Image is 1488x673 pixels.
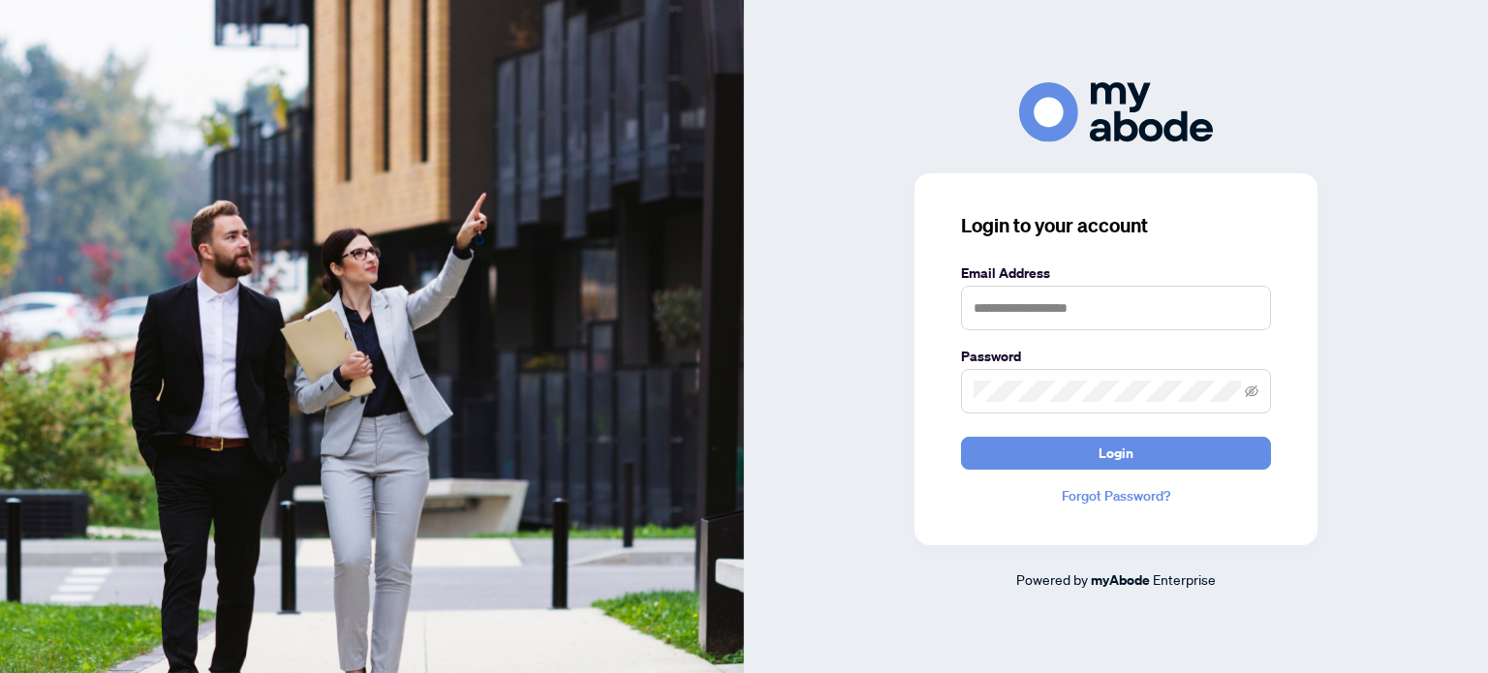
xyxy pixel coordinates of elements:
[1245,384,1258,398] span: eye-invisible
[961,212,1271,239] h3: Login to your account
[961,437,1271,470] button: Login
[1016,570,1088,588] span: Powered by
[1153,570,1216,588] span: Enterprise
[961,485,1271,506] a: Forgot Password?
[961,262,1271,284] label: Email Address
[1019,82,1213,141] img: ma-logo
[961,346,1271,367] label: Password
[1091,569,1150,591] a: myAbode
[1099,438,1133,469] span: Login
